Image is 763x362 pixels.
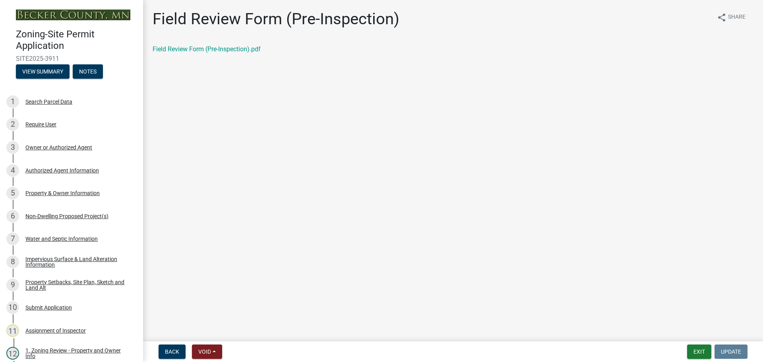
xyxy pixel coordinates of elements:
h4: Zoning-Site Permit Application [16,29,137,52]
div: 6 [6,210,19,223]
i: share [717,13,726,22]
wm-modal-confirm: Summary [16,69,70,75]
button: Notes [73,64,103,79]
div: Property & Owner Information [25,190,100,196]
a: Field Review Form (Pre-Inspection).pdf [153,45,261,53]
div: 1 [6,95,19,108]
wm-modal-confirm: Notes [73,69,103,75]
div: 12 [6,347,19,360]
div: Water and Septic Information [25,236,98,242]
div: 2 [6,118,19,131]
div: Search Parcel Data [25,99,72,105]
div: 9 [6,279,19,291]
div: 3 [6,141,19,154]
div: 4 [6,164,19,177]
div: Submit Application [25,305,72,310]
div: Assignment of Inspector [25,328,86,333]
button: shareShare [711,10,752,25]
div: Authorized Agent Information [25,168,99,173]
button: Update [715,345,748,359]
span: Back [165,348,179,355]
div: Require User [25,122,56,127]
span: SITE2025-3911 [16,55,127,62]
div: 11 [6,324,19,337]
div: Owner or Authorized Agent [25,145,92,150]
button: Back [159,345,186,359]
img: Becker County, Minnesota [16,10,130,20]
span: Update [721,348,741,355]
div: 8 [6,256,19,268]
div: 10 [6,301,19,314]
span: Void [198,348,211,355]
div: 1. Zoning Review - Property and Owner Info [25,348,130,359]
div: Impervious Surface & Land Alteration Information [25,256,130,267]
div: Non-Dwelling Proposed Project(s) [25,213,108,219]
button: Exit [687,345,711,359]
button: View Summary [16,64,70,79]
div: 5 [6,187,19,199]
button: Void [192,345,222,359]
div: 7 [6,232,19,245]
div: Property Setbacks, Site Plan, Sketch and Land Alt [25,279,130,290]
span: Share [728,13,746,22]
h1: Field Review Form (Pre-Inspection) [153,10,399,29]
